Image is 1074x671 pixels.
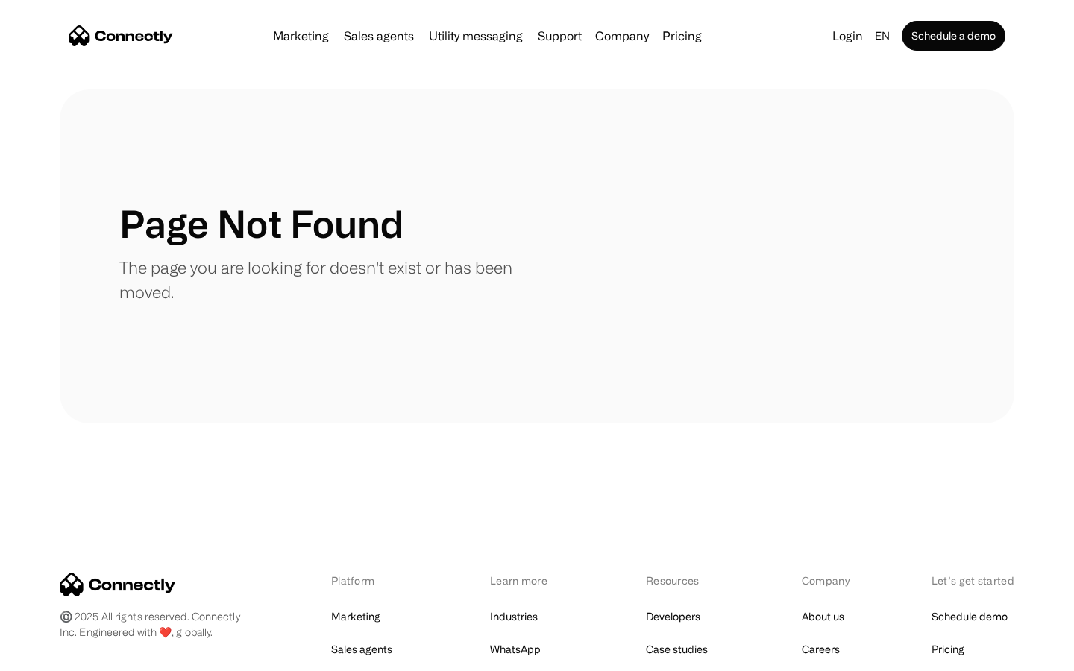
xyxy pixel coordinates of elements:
[646,606,700,627] a: Developers
[875,25,890,46] div: en
[646,573,724,588] div: Resources
[802,639,840,660] a: Careers
[331,606,380,627] a: Marketing
[30,645,89,666] ul: Language list
[826,25,869,46] a: Login
[267,30,335,42] a: Marketing
[902,21,1005,51] a: Schedule a demo
[932,573,1014,588] div: Let’s get started
[490,573,568,588] div: Learn more
[932,606,1008,627] a: Schedule demo
[646,639,708,660] a: Case studies
[595,25,649,46] div: Company
[532,30,588,42] a: Support
[331,573,412,588] div: Platform
[490,639,541,660] a: WhatsApp
[932,639,964,660] a: Pricing
[119,201,403,246] h1: Page Not Found
[656,30,708,42] a: Pricing
[119,255,537,304] p: The page you are looking for doesn't exist or has been moved.
[331,639,392,660] a: Sales agents
[423,30,529,42] a: Utility messaging
[15,643,89,666] aside: Language selected: English
[802,606,844,627] a: About us
[802,573,854,588] div: Company
[338,30,420,42] a: Sales agents
[490,606,538,627] a: Industries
